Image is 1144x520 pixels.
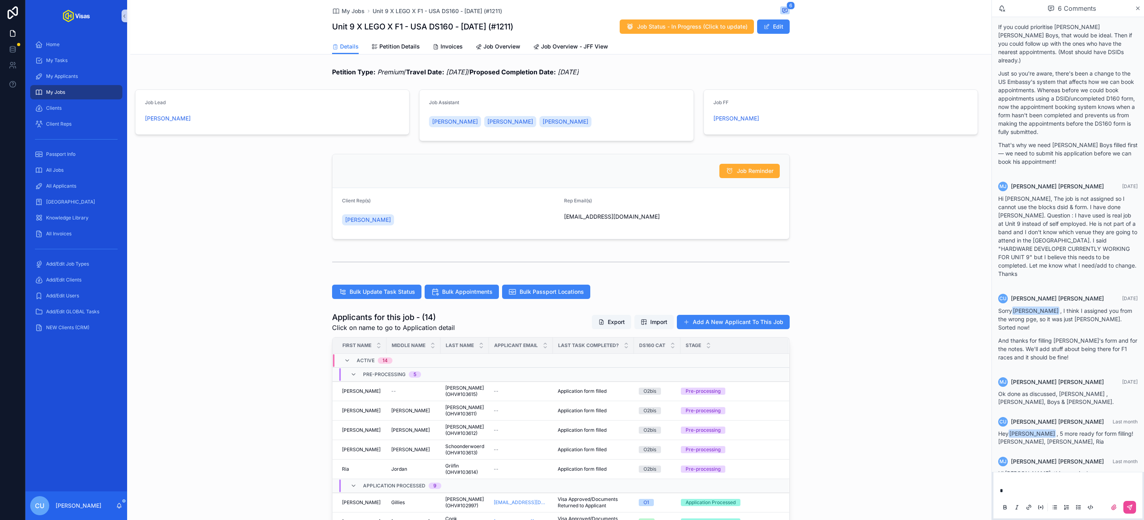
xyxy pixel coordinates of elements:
[445,443,484,456] span: Schoonderwoerd (OHV#103613)
[999,295,1007,302] span: CU
[46,277,81,283] span: Add/Edit Clients
[30,227,122,241] a: All Invoices
[46,167,64,173] span: All Jobs
[494,388,499,394] span: --
[46,105,62,111] span: Clients
[342,499,382,506] a: [PERSON_NAME]
[681,388,779,395] a: Pre-processing
[1122,295,1138,301] span: [DATE]
[30,289,122,303] a: Add/Edit Users
[686,407,721,414] div: Pre-processing
[445,463,484,475] a: Griifin (OHV#103614)
[650,318,667,326] span: Import
[737,167,773,175] span: Job Reminder
[30,117,122,131] a: Client Reps
[558,446,629,453] a: Application form filled
[533,39,608,55] a: Job Overview - JFF View
[373,7,502,15] a: Unit 9 X LEGO X F1 - USA DS160 - [DATE] (#1211)
[686,499,736,506] div: Application Processed
[46,231,71,237] span: All Invoices
[342,388,381,394] span: [PERSON_NAME]
[445,496,484,509] a: [PERSON_NAME] (OHV#102997)
[494,388,548,394] a: --
[1113,419,1138,425] span: Last month
[558,388,629,394] a: Application form filled
[1009,429,1056,438] span: [PERSON_NAME]
[998,390,1114,405] span: Ok done as discussed, [PERSON_NAME] , [PERSON_NAME], Boys & [PERSON_NAME].
[998,430,1133,445] span: Hey , 5 more ready for form filling! [PERSON_NAME], [PERSON_NAME], Ria
[639,388,676,395] a: O2bis
[46,324,89,331] span: NEW Clients (CRM)
[643,446,656,453] div: O2bis
[634,315,674,329] button: Import
[686,342,701,349] span: Stage
[1011,458,1104,466] span: [PERSON_NAME] [PERSON_NAME]
[558,427,607,433] span: Application form filled
[1012,307,1059,315] span: [PERSON_NAME]
[494,466,548,472] a: --
[371,39,420,55] a: Petition Details
[391,427,430,433] span: [PERSON_NAME]
[342,198,371,204] span: Client Rep(s)
[332,68,375,76] strong: Petition Type:
[342,388,382,394] a: [PERSON_NAME]
[345,216,391,224] span: [PERSON_NAME]
[445,424,484,437] a: [PERSON_NAME] (OHV#103612)
[643,407,656,414] div: O2bis
[342,466,382,472] a: Ria
[30,305,122,319] a: Add/Edit GLOBAL Tasks
[786,2,795,10] span: 6
[391,388,396,394] span: --
[541,43,608,50] span: Job Overview - JFF View
[46,215,89,221] span: Knowledge Library
[1113,458,1138,464] span: Last month
[713,114,759,122] a: [PERSON_NAME]
[494,499,548,506] a: [EMAIL_ADDRESS][DOMAIN_NAME]
[446,68,467,76] em: [DATE]
[342,427,381,433] span: [PERSON_NAME]
[1058,4,1096,13] span: 6 Comments
[46,151,75,157] span: Passport Info
[558,68,579,76] em: [DATE]
[643,388,656,395] div: O2bis
[998,23,1138,64] p: If you could prioritise [PERSON_NAME] [PERSON_NAME] Boys, that would be ideal. Then if you could ...
[332,312,455,323] h1: Applicants for this job - (14)
[350,288,415,296] span: Bulk Update Task Status
[391,427,436,433] a: [PERSON_NAME]
[46,57,68,64] span: My Tasks
[998,69,1138,136] p: Just so you're aware, there's been a change to the US Embassy's system that affects how we can bo...
[494,466,499,472] span: --
[502,285,590,299] button: Bulk Passport Locations
[998,307,1138,332] p: Sorry , I think I assigned you from the wrong pge, so it was just [PERSON_NAME]. Sorted now!
[558,496,629,509] a: Visa Approved/Documents Returned to Applicant
[432,118,478,126] span: [PERSON_NAME]
[681,499,779,506] a: Application Processed
[30,179,122,193] a: All Applicants
[145,114,191,122] a: [PERSON_NAME]
[494,427,499,433] span: --
[686,427,721,434] div: Pre-processing
[564,213,780,221] span: [EMAIL_ADDRESS][DOMAIN_NAME]
[780,6,790,16] button: 6
[639,446,676,453] a: O2bis
[379,43,420,50] span: Petition Details
[639,342,665,349] span: DS160 Cat
[1122,183,1138,189] span: [DATE]
[332,21,513,32] h1: Unit 9 X LEGO X F1 - USA DS160 - [DATE] (#1211)
[342,446,381,453] span: [PERSON_NAME]
[999,379,1007,385] span: MJ
[494,446,499,453] span: --
[445,385,484,398] a: [PERSON_NAME] (OHV#103615)
[46,183,76,189] span: All Applicants
[332,323,455,332] span: Click on name to go to Application detail
[377,68,404,76] em: Premium
[639,499,676,506] a: O1
[35,501,44,510] span: CU
[1122,379,1138,385] span: [DATE]
[332,285,421,299] button: Bulk Update Task Status
[643,427,656,434] div: O2bis
[677,315,790,329] button: Add A New Applicant To This Job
